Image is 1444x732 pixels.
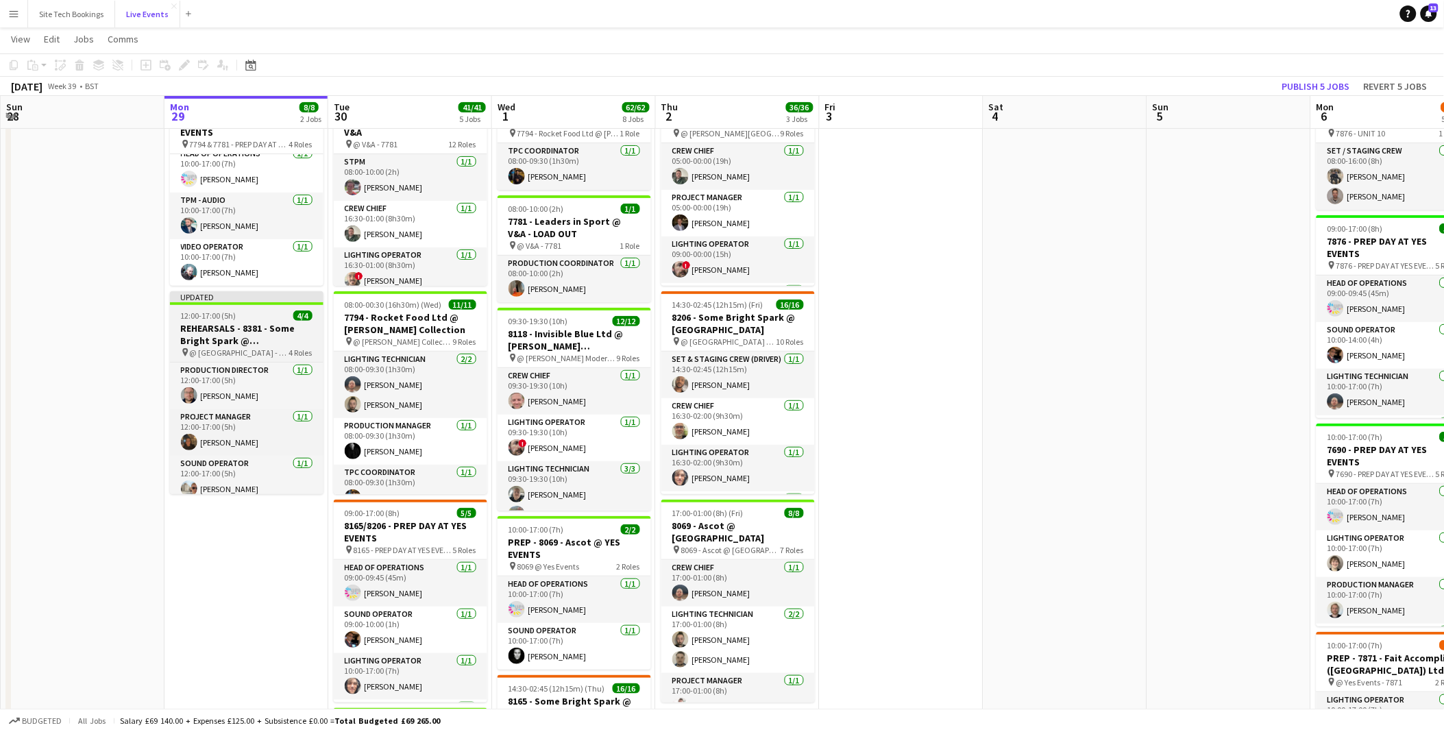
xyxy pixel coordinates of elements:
div: Salary £69 140.00 + Expenses £125.00 + Subsistence £0.00 = [120,716,440,726]
span: 8/8 [299,102,319,112]
span: @ [GEOGRAPHIC_DATA] - 8381 [190,347,289,358]
span: 5 [1151,108,1169,124]
h3: 7794 - Rocket Food Ltd @ [PERSON_NAME] Collection [334,311,487,336]
span: 9 Roles [453,337,476,347]
app-card-role: Lighting Operator1/109:30-19:30 (10h)![PERSON_NAME] [498,415,651,461]
span: Mon [1317,101,1334,113]
app-job-card: 14:30-02:45 (12h15m) (Fri)16/168206 - Some Bright Spark @ [GEOGRAPHIC_DATA] @ [GEOGRAPHIC_DATA] -... [661,291,815,494]
a: View [5,30,36,48]
app-card-role: TPC Coordinator1/108:00-09:30 (1h30m)[PERSON_NAME] [334,465,487,511]
span: 5/5 [457,508,476,518]
span: 7794 & 7781 - PREP DAY AT YES EVENTS [190,139,289,149]
span: 10:00-17:00 (7h) [1327,432,1383,442]
app-card-role: Lighting Operator1/116:30-02:00 (9h30m)[PERSON_NAME] [661,445,815,491]
span: Thu [661,101,678,113]
span: 10:00-17:00 (7h) [509,524,564,535]
button: Budgeted [7,713,64,729]
app-card-role: Crew Chief1/116:30-01:00 (8h30m)[PERSON_NAME] [334,201,487,247]
span: 1 [495,108,515,124]
span: 9 Roles [781,128,804,138]
app-job-card: 10:00-17:00 (7h)2/2PREP - 8069 - Ascot @ YES EVENTS 8069 @ Yes Events2 RolesHead of Operations1/1... [498,516,651,670]
app-card-role: Sound Operator1/110:00-17:00 (7h)[PERSON_NAME] [498,623,651,670]
span: 08:00-00:30 (16h30m) (Wed) [345,300,442,310]
span: Comms [108,33,138,45]
div: 8 Jobs [623,114,649,124]
span: 4/4 [293,310,313,321]
span: 2/2 [621,524,640,535]
span: 14:30-02:45 (12h15m) (Fri) [672,300,763,310]
span: Total Budgeted £69 265.00 [334,716,440,726]
app-job-card: 05:00-02:00 (21h) (Fri)12/128118 - Invisible Blue Ltd @ [PERSON_NAME][GEOGRAPHIC_DATA] @ [PERSON_... [661,83,815,286]
span: 2 Roles [617,561,640,572]
app-card-role: STPM1/1 [661,283,815,330]
span: ! [355,272,363,280]
span: 17:00-01:00 (8h) (Fri) [672,508,744,518]
app-job-card: 09:00-17:00 (8h)5/58165/8206 - PREP DAY AT YES EVENTS 8165 - PREP DAY AT YES EVENTS5 RolesHead of... [334,500,487,703]
span: @ Yes Events - 7871 [1336,677,1403,687]
span: 10 Roles [776,337,804,347]
span: 09:00-17:00 (8h) [345,508,400,518]
app-card-role: Head of Operations1/109:00-09:45 (45m)[PERSON_NAME] [334,560,487,607]
button: Live Events [115,1,180,27]
app-card-role: Crew Chief1/105:00-00:00 (19h)[PERSON_NAME] [661,143,815,190]
app-card-role: Crew Chief1/116:30-02:00 (9h30m)[PERSON_NAME] [661,398,815,445]
span: ! [683,261,691,269]
app-card-role: Lighting Operator1/116:30-01:00 (8h30m)![PERSON_NAME] [334,247,487,294]
span: 5 Roles [453,545,476,555]
a: Edit [38,30,65,48]
app-job-card: Updated12:00-17:00 (5h)4/4REHEARSALS - 8381 - Some Bright Spark @ [GEOGRAPHIC_DATA] @ [GEOGRAPHIC... [170,291,323,494]
app-job-card: 08:00-00:30 (16h30m) (Wed)11/117794 - Rocket Food Ltd @ [PERSON_NAME] Collection @ [PERSON_NAME] ... [334,291,487,494]
app-card-role: TPM - AUDIO1/110:00-17:00 (7h)[PERSON_NAME] [170,193,323,239]
span: 09:00-17:00 (8h) [1327,223,1383,234]
h3: 8165 - Some Bright Spark @ [GEOGRAPHIC_DATA] [498,695,651,720]
div: In progress09:00-17:00 (8h)4/47794 & 7781 - PREP DAY AT YES EVENTS 7794 & 7781 - PREP DAY AT YES ... [170,83,323,286]
div: 5 Jobs [459,114,485,124]
app-card-role: Project Manager1/112:00-17:00 (5h)[PERSON_NAME] [170,409,323,456]
div: Updated08:00-01:00 (17h) (Wed)19/197781 - Leaders in Sport @ V&A @ V&A - 778112 RolesSTPM1/108:00... [334,83,487,286]
span: ! [519,439,527,448]
span: Mon [170,101,189,113]
app-card-role: Lighting Operator1/109:00-00:00 (15h)![PERSON_NAME] [661,236,815,283]
span: 2 [659,108,678,124]
span: 8/8 [785,508,804,518]
div: BST [85,81,99,91]
span: Week 39 [45,81,79,91]
span: 11/11 [449,300,476,310]
a: Jobs [68,30,99,48]
span: @ V&A - 7781 [517,241,562,251]
span: 13 [1429,3,1439,12]
app-job-card: 08:00-09:30 (1h30m)1/17794 - Rocket Food Ltd @ [PERSON_NAME] Collection - LOAD OUT 7794 - Rocket ... [498,83,651,190]
span: 16/16 [776,300,804,310]
app-job-card: 08:00-10:00 (2h)1/17781 - Leaders in Sport @ V&A - LOAD OUT @ V&A - 77811 RoleProduction Coordina... [498,195,651,302]
app-card-role: Production Coordinator1/108:00-10:00 (2h)[PERSON_NAME] [498,256,651,302]
h3: REHEARSALS - 8381 - Some Bright Spark @ [GEOGRAPHIC_DATA] [170,322,323,347]
app-job-card: 09:30-19:30 (10h)12/128118 - Invisible Blue Ltd @ [PERSON_NAME][GEOGRAPHIC_DATA] @ [PERSON_NAME] ... [498,308,651,511]
span: @ [GEOGRAPHIC_DATA] - 8206 [681,337,776,347]
span: 36/36 [786,102,813,112]
h3: 7781 - Leaders in Sport @ V&A - LOAD OUT [498,215,651,240]
h3: 8206 - Some Bright Spark @ [GEOGRAPHIC_DATA] [661,311,815,336]
span: 7690 - PREP DAY AT YES EVENTS [1336,469,1436,479]
app-card-role: Lighting Technician2/208:00-09:30 (1h30m)[PERSON_NAME][PERSON_NAME] [334,352,487,418]
span: 9 Roles [617,353,640,363]
app-card-role: Production Manager1/108:00-09:30 (1h30m)[PERSON_NAME] [334,418,487,465]
span: 10:00-17:00 (7h) [1327,640,1383,650]
span: @ [PERSON_NAME] Modern - 8118 [517,353,617,363]
span: 7 Roles [781,545,804,555]
span: Sun [1153,101,1169,113]
div: 3 Jobs [787,114,813,124]
span: 12/12 [613,316,640,326]
app-card-role: Sound Operator1/109:00-10:00 (1h)[PERSON_NAME] [334,607,487,653]
span: 62/62 [622,102,650,112]
span: 12 Roles [449,139,476,149]
span: 1/1 [621,204,640,214]
app-card-role: Crew Chief1/109:30-19:30 (10h)[PERSON_NAME] [498,368,651,415]
span: 09:30-19:30 (10h) [509,316,568,326]
app-card-role: Video Operator1/110:00-17:00 (7h)[PERSON_NAME] [170,239,323,286]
